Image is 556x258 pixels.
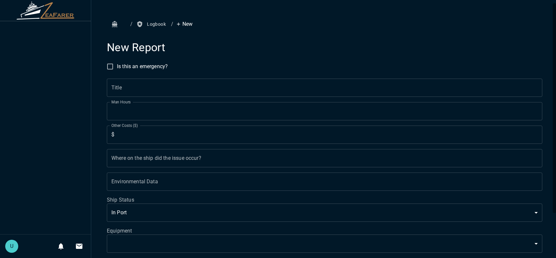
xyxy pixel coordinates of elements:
span: Is this an emergency? [117,63,168,70]
button: Notifications [54,240,67,253]
li: / [171,20,173,28]
p: New [176,20,192,28]
img: ZeaFarer Logo [16,1,75,20]
button: Logbook [135,18,168,30]
label: Equipment [107,227,542,235]
label: Man Hours [111,99,131,105]
div: U [5,240,18,253]
h4: New Report [107,41,542,54]
label: Other Costs ($) [111,123,138,128]
button: Invitations [73,240,86,253]
div: In Port [107,204,542,222]
label: Ship Status [107,196,542,204]
li: / [130,20,133,28]
p: $ [111,131,114,139]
